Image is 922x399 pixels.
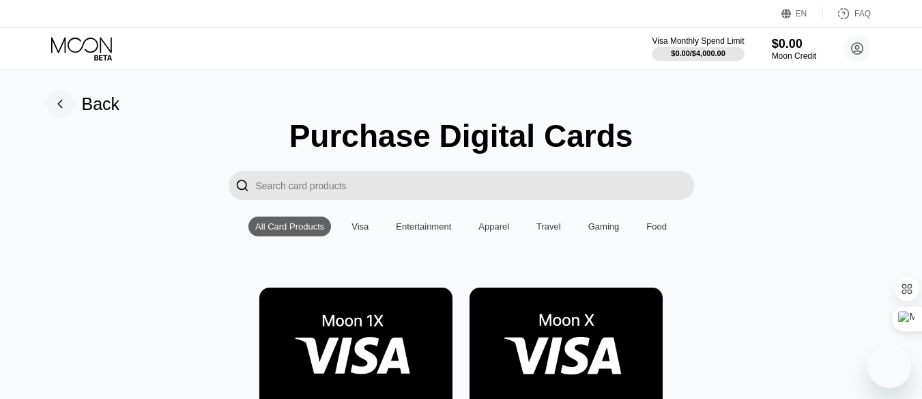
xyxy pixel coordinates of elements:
div:  [235,178,249,193]
div: Purchase Digital Cards [289,118,633,154]
div: $0.00 / $4,000.00 [671,49,725,57]
div: Back [46,90,120,118]
div: Entertainment [389,217,458,236]
div: Gaming [588,221,620,232]
div: Moon Credit [772,51,816,61]
div: Travel [536,221,561,232]
div:  [229,171,256,200]
div: EN [796,9,807,18]
div: Apparel [472,217,516,236]
div: All Card Products [248,217,331,236]
div: Gaming [581,217,626,236]
div: All Card Products [255,221,324,232]
div: $0.00 [772,37,816,51]
div: FAQ [854,9,871,18]
div: Food [646,221,667,232]
div: Apparel [478,221,509,232]
div: EN [781,7,823,20]
div: Visa Monthly Spend Limit$0.00/$4,000.00 [652,36,744,61]
div: Travel [530,217,568,236]
div: Visa Monthly Spend Limit [652,36,744,46]
div: FAQ [823,7,871,20]
input: Search card products [256,171,694,200]
iframe: Button to launch messaging window [867,344,911,388]
div: Back [82,94,120,114]
div: $0.00Moon Credit [772,37,816,61]
div: Food [639,217,674,236]
div: Entertainment [396,221,451,232]
div: Visa [351,221,369,232]
div: Visa [345,217,375,236]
